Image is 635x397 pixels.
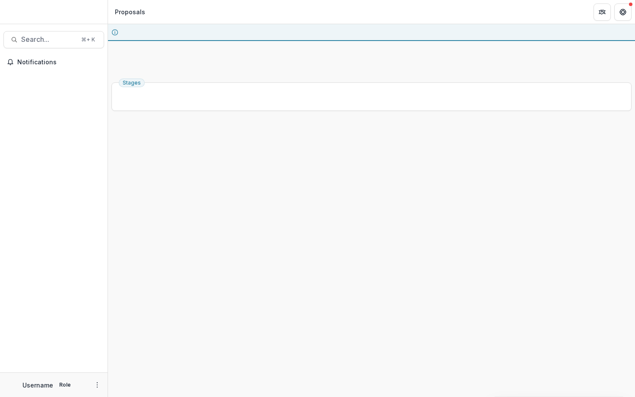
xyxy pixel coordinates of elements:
[111,6,149,18] nav: breadcrumb
[22,381,53,390] p: Username
[614,3,632,21] button: Get Help
[3,55,104,69] button: Notifications
[123,80,141,86] span: Stages
[3,31,104,48] button: Search...
[21,35,76,44] span: Search...
[79,35,97,44] div: ⌘ + K
[57,381,73,389] p: Role
[594,3,611,21] button: Partners
[17,59,101,66] span: Notifications
[92,380,102,390] button: More
[115,7,145,16] div: Proposals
